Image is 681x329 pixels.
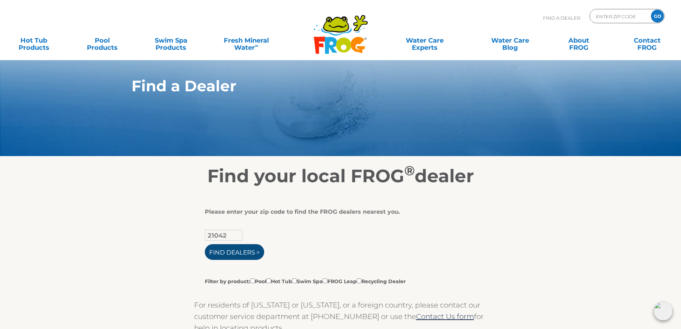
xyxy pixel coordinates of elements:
[651,10,664,23] input: GO
[404,163,415,179] sup: ®
[323,279,327,283] input: Filter by product:PoolHot TubSwim SpaFROG LeapRecycling Dealer
[266,279,271,283] input: Filter by product:PoolHot TubSwim SpaFROG LeapRecycling Dealer
[483,33,537,48] a: Water CareBlog
[381,33,468,48] a: Water CareExperts
[213,33,280,48] a: Fresh MineralWater∞
[416,312,474,321] a: Contact Us form
[292,279,297,283] input: Filter by product:PoolHot TubSwim SpaFROG LeapRecycling Dealer
[552,33,605,48] a: AboutFROG
[7,33,60,48] a: Hot TubProducts
[132,77,517,95] h1: Find a Dealer
[144,33,198,48] a: Swim SpaProducts
[205,208,471,216] div: Please enter your zip code to find the FROG dealers nearest you.
[76,33,129,48] a: PoolProducts
[357,279,361,283] input: Filter by product:PoolHot TubSwim SpaFROG LeapRecycling Dealer
[250,279,255,283] input: Filter by product:PoolHot TubSwim SpaFROG LeapRecycling Dealer
[654,302,672,320] img: openIcon
[121,165,561,187] h2: Find your local FROG dealer
[255,43,258,48] sup: ∞
[205,277,406,285] label: Filter by product: Pool Hot Tub Swim Spa FROG Leap Recycling Dealer
[595,11,643,21] input: Zip Code Form
[205,244,264,260] input: Find Dealers >
[543,9,580,27] p: Find A Dealer
[621,33,674,48] a: ContactFROG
